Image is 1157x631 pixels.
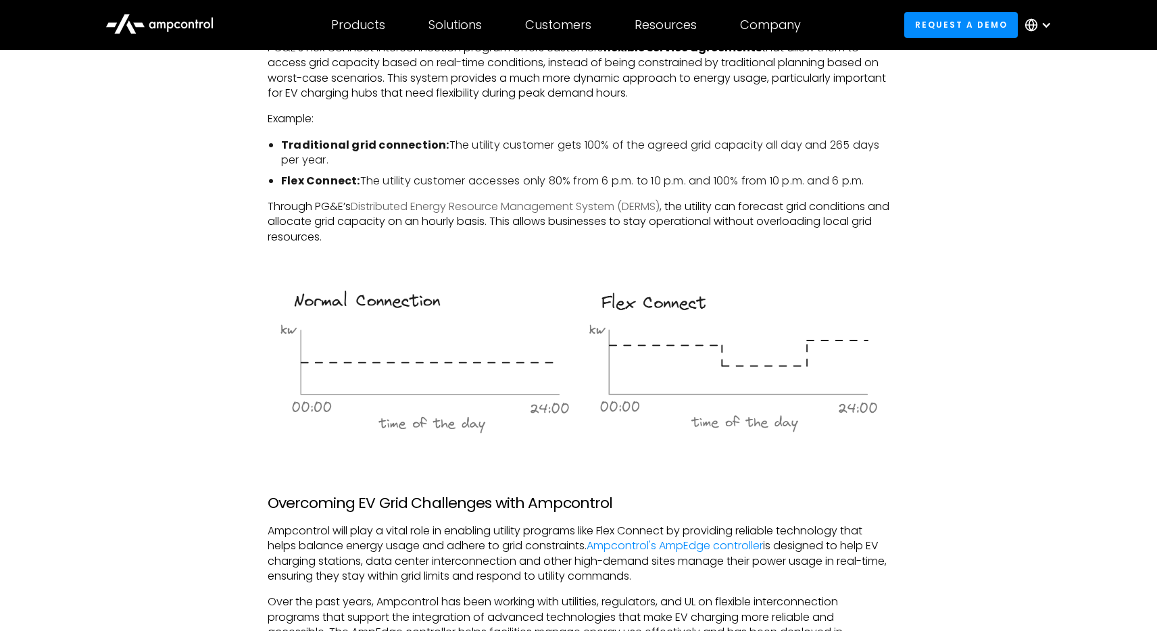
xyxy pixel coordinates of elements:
div: Company [740,18,801,32]
div: Customers [525,18,591,32]
img: Flex Connect by PG&E EV charging Program [268,282,889,440]
div: Solutions [428,18,482,32]
strong: Flex Connect: [281,173,360,188]
p: Through PG&E’s , the utility can forecast grid conditions and allocate grid capacity on an hourly... [268,199,889,245]
div: Products [331,18,385,32]
a: Distributed Energy Resource Management System (DERMS) [351,199,660,214]
p: PG&E's Flex Connect interconnection program offers customers that allow them to access grid capac... [268,41,889,101]
strong: Traditional grid connection: [281,137,449,153]
li: The utility customer accesses only 80% from 6 p.m. to 10 p.m. and 100% from 10 p.m. and 6 p.m. [281,174,889,188]
a: Ampcontrol's AmpEdge controller [587,538,763,553]
div: Resources [635,18,697,32]
h3: Overcoming EV Grid Challenges with Ampcontrol [268,495,889,512]
p: Ampcontrol will play a vital role in enabling utility programs like Flex Connect by providing rel... [268,524,889,584]
li: The utility customer gets 100% of the agreed grid capacity all day and 265 days per year. [281,138,889,168]
a: Request a demo [904,12,1018,37]
p: Example: [268,111,889,126]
